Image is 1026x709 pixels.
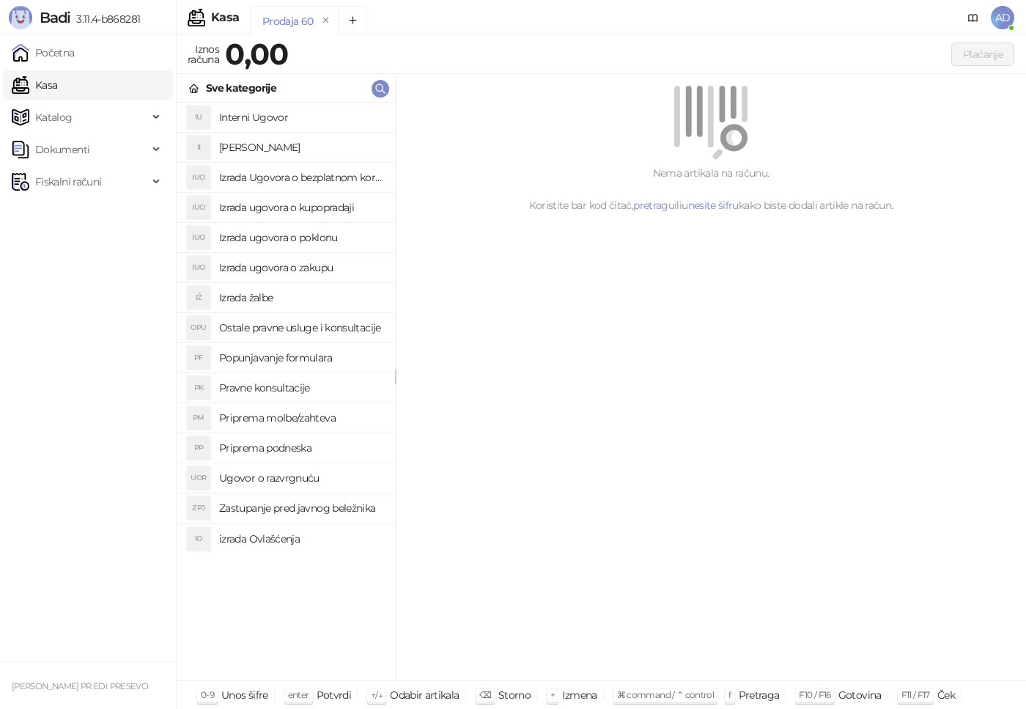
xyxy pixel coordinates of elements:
div: Iznos računa [185,40,222,69]
h4: Zastupanje pred javnog beležnika [219,496,383,520]
span: 3.11.4-b868281 [70,12,140,26]
strong: 0,00 [225,36,288,72]
span: AD [991,6,1014,29]
div: IU [187,106,210,129]
h4: Izrada ugovora o poklonu [219,226,383,249]
h4: Izrada ugovora o kupopradaji [219,196,383,219]
h4: izrada Ovlašćenja [219,527,383,551]
span: Katalog [35,103,73,132]
span: + [550,689,555,700]
span: 0-9 [201,689,214,700]
div: Nema artikala na računu. Koristite bar kod čitač, ili kako biste dodali artikle na račun. [413,165,1008,213]
div: Unos šifre [221,686,268,705]
div: OPU [187,316,210,339]
div: Sve kategorije [206,80,276,96]
div: Storno [498,686,531,705]
a: Dokumentacija [962,6,985,29]
div: IUO [187,256,210,279]
div: IUO [187,226,210,249]
h4: Ostale pravne usluge i konsultacije [219,316,383,339]
span: Dokumenti [35,135,89,164]
h4: Izrada Ugovora o bezplatnom korišćenju zemljišta [219,166,383,189]
a: unesite šifru [682,199,739,212]
a: Kasa [12,70,57,100]
div: II [187,136,210,159]
span: F11 / F17 [901,689,930,700]
div: IŽ [187,286,210,309]
a: pretragu [633,199,674,212]
div: PP [187,436,210,460]
div: ZPJ [187,496,210,520]
div: IUO [187,196,210,219]
span: Badi [40,9,70,26]
div: grid [177,103,395,680]
div: Pretraga [739,686,780,705]
div: Gotovina [838,686,882,705]
div: IO [187,527,210,551]
button: remove [317,15,336,27]
span: ⌫ [479,689,491,700]
small: [PERSON_NAME] PR EDI PRESEVO [12,681,148,691]
div: Odabir artikala [390,686,459,705]
div: Ček [937,686,955,705]
button: Add tab [338,6,367,35]
h4: [PERSON_NAME] [219,136,383,159]
h4: Izrada žalbe [219,286,383,309]
span: enter [288,689,309,700]
h4: Priprema podneska [219,436,383,460]
h4: Pravne konsultacije [219,376,383,400]
button: Plaćanje [951,43,1014,66]
a: Početna [12,38,75,67]
h4: Popunjavanje formulara [219,346,383,370]
span: Fiskalni računi [35,167,101,196]
h4: Priprema molbe/zahteva [219,406,383,430]
div: Prodaja 60 [262,13,314,29]
span: f [728,689,731,700]
div: PF [187,346,210,370]
span: ⌘ command / ⌃ control [617,689,715,700]
div: Potvrdi [317,686,352,705]
div: PM [187,406,210,430]
span: F10 / F16 [799,689,830,700]
h4: Ugovor o razvrgnuću [219,466,383,490]
div: PK [187,376,210,400]
div: Izmena [562,686,597,705]
h4: Izrada ugovora o zakupu [219,256,383,279]
div: IUO [187,166,210,189]
div: Kasa [211,12,239,23]
img: Logo [9,6,32,29]
span: ↑/↓ [371,689,383,700]
h4: Interni Ugovor [219,106,383,129]
div: UOR [187,466,210,490]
